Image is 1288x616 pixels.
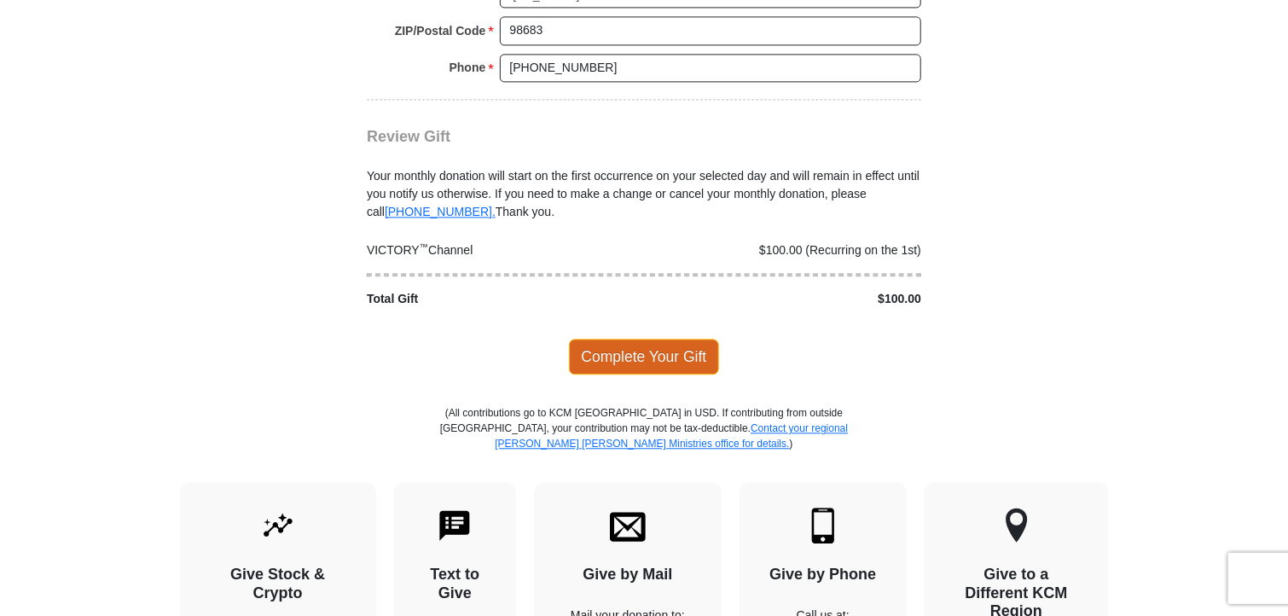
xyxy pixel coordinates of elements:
h4: Give by Mail [564,566,692,584]
div: Total Gift [358,290,645,308]
div: VICTORY Channel [358,241,645,259]
span: Review Gift [367,128,450,145]
sup: ™ [420,241,429,252]
img: give-by-stock.svg [260,508,296,543]
h4: Give Stock & Crypto [210,566,346,602]
span: Complete Your Gift [569,339,720,375]
a: [PHONE_NUMBER]. [385,205,496,218]
div: Your monthly donation will start on the first occurrence on your selected day and will remain in ... [367,147,921,221]
strong: ZIP/Postal Code [395,19,486,43]
p: (All contributions go to KCM [GEOGRAPHIC_DATA] in USD. If contributing from outside [GEOGRAPHIC_D... [439,405,849,482]
img: mobile.svg [805,508,841,543]
h4: Give by Phone [769,566,877,584]
img: other-region [1005,508,1029,543]
h4: Text to Give [424,566,487,602]
strong: Phone [450,55,486,79]
div: $100.00 [644,290,931,308]
img: envelope.svg [610,508,646,543]
span: $100.00 (Recurring on the 1st) [759,243,921,257]
img: text-to-give.svg [437,508,473,543]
